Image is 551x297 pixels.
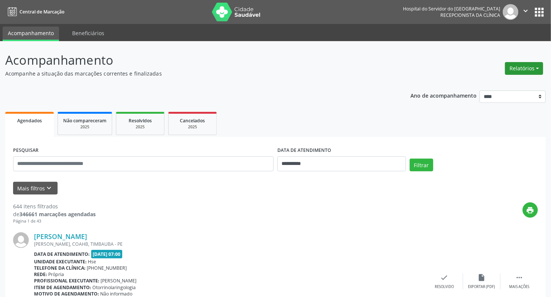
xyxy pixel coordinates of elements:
span: Resolvidos [129,117,152,124]
div: Hospital do Servidor do [GEOGRAPHIC_DATA] [403,6,500,12]
img: img [503,4,518,20]
span: Recepcionista da clínica [440,12,500,18]
b: Telefone da clínica: [34,265,86,271]
label: DATA DE ATENDIMENTO [277,145,331,156]
label: PESQUISAR [13,145,39,156]
button: apps [533,6,546,19]
strong: 346661 marcações agendadas [19,211,96,218]
span: [PHONE_NUMBER] [87,265,127,271]
span: Não compareceram [63,117,107,124]
span: [DATE] 07:00 [91,250,123,258]
span: Otorrinolaringologia [93,284,136,291]
div: 2025 [174,124,211,130]
i: insert_drive_file [478,273,486,282]
i:  [521,7,530,15]
span: Agendados [17,117,42,124]
a: Acompanhamento [3,27,59,41]
i: print [526,206,535,214]
a: Central de Marcação [5,6,64,18]
div: Resolvido [435,284,454,290]
i: keyboard_arrow_down [45,184,53,192]
p: Ano de acompanhamento [411,91,477,100]
button: Filtrar [410,159,433,171]
b: Unidade executante: [34,258,87,265]
b: Item de agendamento: [34,284,91,291]
div: [PERSON_NAME], COAHB, TIMBAUBA - PE [34,241,426,247]
div: 644 itens filtrados [13,202,96,210]
p: Acompanhe a situação das marcações correntes e finalizadas [5,70,384,77]
a: [PERSON_NAME] [34,232,87,241]
button: print [523,202,538,218]
b: Rede: [34,271,47,278]
span: [PERSON_NAME] [101,278,137,284]
b: Motivo de agendamento: [34,291,99,297]
i:  [515,273,523,282]
p: Acompanhamento [5,51,384,70]
b: Profissional executante: [34,278,99,284]
div: 2025 [121,124,159,130]
a: Beneficiários [67,27,110,40]
i: check [440,273,449,282]
b: Data de atendimento: [34,251,90,257]
div: Página 1 de 43 [13,218,96,224]
span: Não informado [101,291,133,297]
span: Central de Marcação [19,9,64,15]
span: Cancelados [180,117,205,124]
div: 2025 [63,124,107,130]
div: Mais ações [509,284,529,290]
img: img [13,232,29,248]
span: Própria [49,271,64,278]
button:  [518,4,533,20]
span: Hse [88,258,96,265]
div: de [13,210,96,218]
div: Exportar (PDF) [468,284,495,290]
button: Mais filtroskeyboard_arrow_down [13,182,58,195]
button: Relatórios [505,62,543,75]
